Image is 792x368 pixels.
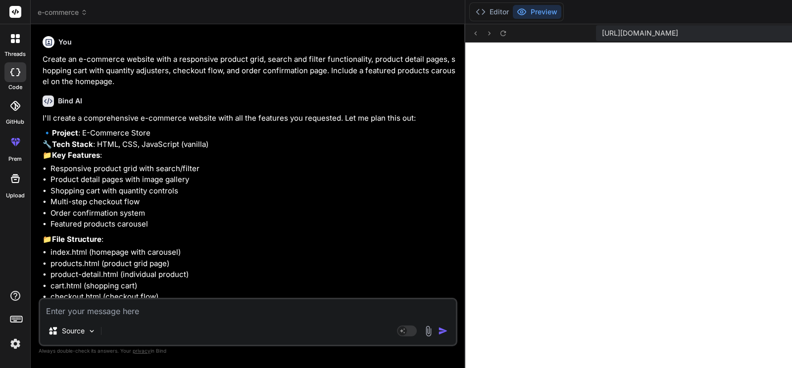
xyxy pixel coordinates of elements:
img: icon [438,326,448,336]
p: I'll create a comprehensive e-commerce website with all the features you requested. Let me plan t... [43,113,455,124]
img: Pick Models [88,327,96,335]
li: product-detail.html (individual product) [50,269,455,280]
strong: Tech Stack [52,139,93,149]
strong: File Structure [52,234,101,244]
h6: Bind AI [58,96,82,106]
li: Order confirmation system [50,208,455,219]
img: settings [7,335,24,352]
li: checkout.html (checkout flow) [50,291,455,303]
p: Source [62,326,85,336]
li: Multi-step checkout flow [50,196,455,208]
li: Featured products carousel [50,219,455,230]
li: Product detail pages with image gallery [50,174,455,185]
h6: You [58,37,72,47]
strong: Project [52,128,78,138]
p: 🔹 : E-Commerce Store 🔧 : HTML, CSS, JavaScript (vanilla) 📁 : [43,128,455,161]
p: Create an e-commerce website with a responsive product grid, search and filter functionality, pro... [43,54,455,88]
img: attachment [423,325,434,337]
li: index.html (homepage with carousel) [50,247,455,258]
span: e-commerce [38,7,88,17]
span: [URL][DOMAIN_NAME] [602,28,678,38]
li: Responsive product grid with search/filter [50,163,455,175]
li: Shopping cart with quantity controls [50,185,455,197]
p: 📁 : [43,234,455,245]
button: Preview [513,5,561,19]
button: Editor [472,5,513,19]
span: privacy [133,348,150,354]
label: Upload [6,191,25,200]
li: products.html (product grid page) [50,258,455,270]
label: threads [4,50,26,58]
label: GitHub [6,118,24,126]
label: code [8,83,22,92]
label: prem [8,155,22,163]
p: Always double-check its answers. Your in Bind [39,346,457,356]
li: cart.html (shopping cart) [50,280,455,292]
strong: Key Features [52,150,100,160]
